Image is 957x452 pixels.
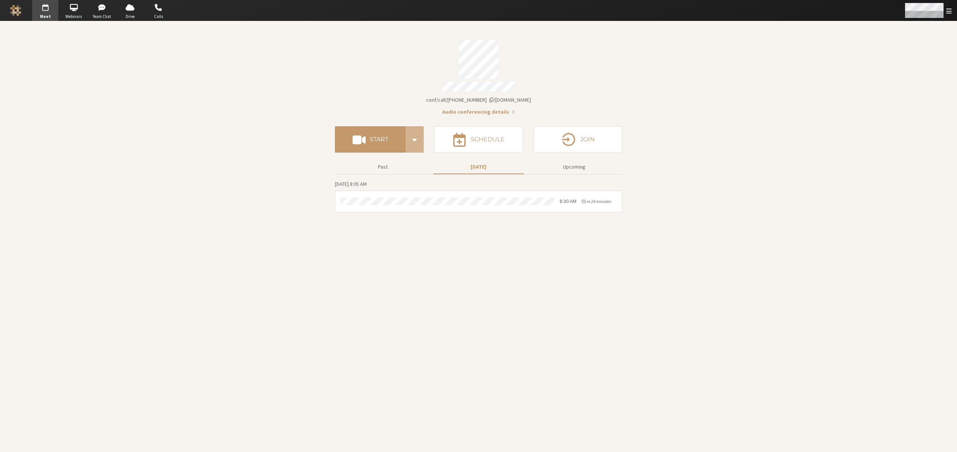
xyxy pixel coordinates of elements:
button: Join [533,126,622,153]
h4: Start [370,136,388,142]
img: Iotum [10,5,21,16]
button: Copy my meeting room linkCopy my meeting room link [426,96,531,104]
span: Drive [117,13,143,20]
button: Start [335,126,406,153]
h4: Join [580,136,595,142]
div: 8:30 AM [560,197,576,205]
span: [DATE] 8:05 AM [335,181,367,187]
span: Calls [145,13,172,20]
button: Upcoming [529,160,619,173]
section: Today's Meetings [335,180,622,212]
h4: Schedule [471,136,505,142]
button: Past [338,160,428,173]
button: Schedule [434,126,523,153]
button: Audio conferencing details [442,108,515,116]
span: Team Chat [89,13,115,20]
span: Webinars [61,13,87,20]
span: Copy my meeting room link [426,96,531,103]
span: in 24 minutes [587,199,611,204]
section: Account details [335,34,622,116]
div: Start conference options [406,126,424,153]
span: Meet [32,13,58,20]
button: [DATE] [433,160,524,173]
